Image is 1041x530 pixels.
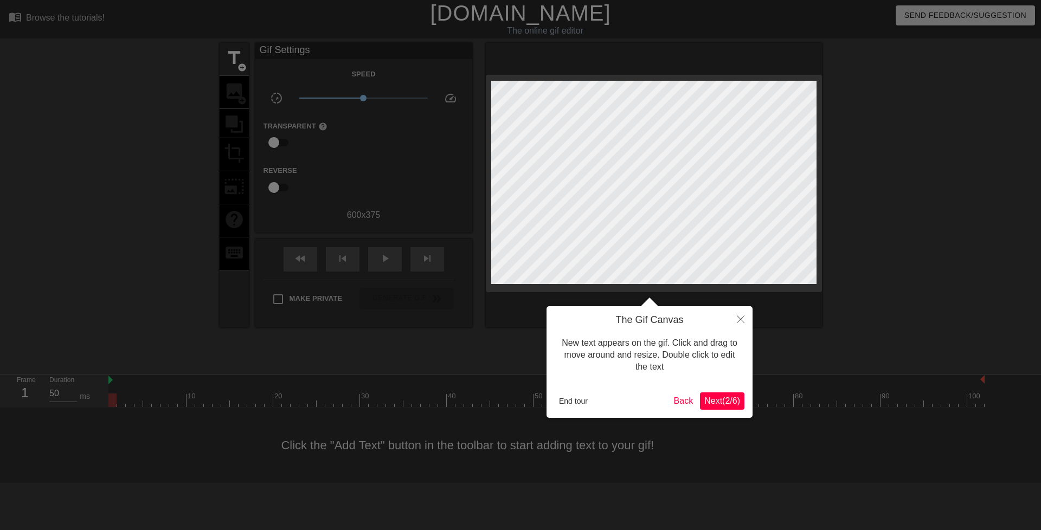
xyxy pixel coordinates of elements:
button: Close [729,306,753,331]
button: Next [700,392,744,410]
div: New text appears on the gif. Click and drag to move around and resize. Double click to edit the text [555,326,744,384]
span: Next ( 2 / 6 ) [704,396,740,405]
button: End tour [555,393,592,409]
h4: The Gif Canvas [555,314,744,326]
button: Back [670,392,698,410]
